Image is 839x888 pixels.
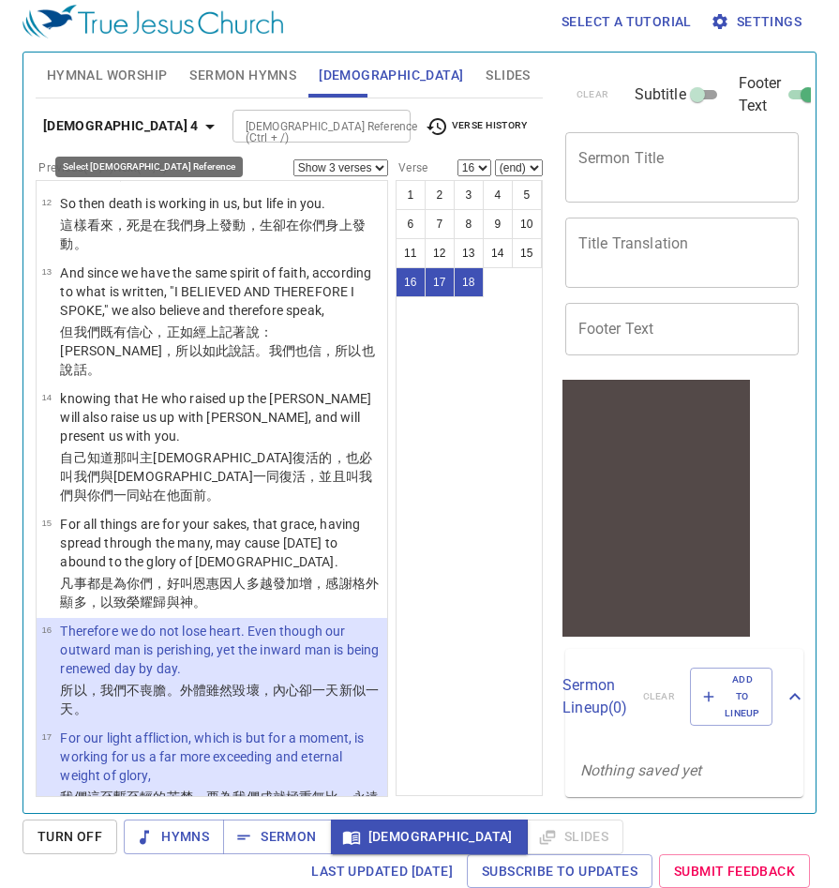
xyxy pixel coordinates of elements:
[43,114,199,138] b: [DEMOGRAPHIC_DATA] 4
[22,820,117,854] button: Turn Off
[346,825,513,849] span: [DEMOGRAPHIC_DATA]
[414,113,538,141] button: Verse History
[60,362,99,377] wg2532: 說話
[554,5,699,39] button: Select a tutorial
[396,267,426,297] button: 16
[60,343,374,377] wg4100: ，所以
[60,450,372,503] wg2532: 必叫我們
[60,790,379,823] wg1645: 的苦楚
[60,218,366,251] wg5213: 身上發動。
[60,450,372,503] wg1453: 的，也
[60,129,372,182] wg2249: 這
[124,820,224,854] button: Hymns
[690,668,772,727] button: Add to Lineup
[60,683,379,716] wg1573: 。外體
[60,218,366,251] wg1754: ，生
[702,671,760,723] span: Add to Lineup
[60,469,372,503] wg2532: 叫我們與
[60,515,382,571] p: For all things are for your sakes, that grace, having spread through the many, may cause [DATE] t...
[454,209,484,239] button: 8
[167,167,180,182] wg5319: 。
[60,389,382,445] p: knowing that He who raised up the [PERSON_NAME] will also raise us up with [PERSON_NAME], and wil...
[60,576,379,610] wg5485: 因
[60,576,379,610] wg5209: ，好叫
[60,148,372,182] wg2424: 的生
[60,324,374,377] wg1161: 我們既有
[425,209,455,239] button: 7
[60,576,379,610] wg3956: 都是為
[425,238,455,268] button: 12
[87,167,180,182] wg2349: 身上
[60,469,372,503] wg2248: 與
[60,343,374,377] wg2249: 也
[60,576,379,610] wg1223: 人多
[60,323,382,379] p: 但
[60,216,382,253] p: 這樣看來
[41,518,52,528] span: 15
[60,729,382,785] p: For our light affliction, which is but for a moment, is working for us a far more exceeding and e...
[60,790,379,823] wg2347: ，要為我們
[482,860,637,883] span: Subscribe to Updates
[60,148,372,182] wg2222: 在
[238,115,374,137] input: Type Bible Reference
[60,148,372,182] wg2257: 這必死的
[562,10,692,34] span: Select a tutorial
[60,450,372,503] wg2962: [DEMOGRAPHIC_DATA]
[60,683,379,716] wg1499: 毀壞
[60,469,372,503] wg1453: ，並且
[425,267,455,297] button: 17
[635,83,686,106] span: Subtitle
[60,683,379,716] wg235: 一天
[36,109,229,143] button: [DEMOGRAPHIC_DATA] 4
[60,448,382,504] p: 自己知道
[512,238,542,268] button: 15
[60,218,366,251] wg2254: 身上發動
[674,860,795,883] span: Submit Feedback
[238,825,316,849] span: Sermon
[483,209,513,239] button: 9
[60,324,374,377] wg2192: 信心
[562,674,627,719] p: Sermon Lineup ( 0 )
[396,180,426,210] button: 1
[87,488,220,503] wg4862: 你們
[565,649,803,745] div: Sermon Lineup(0)clearAdd to Lineup
[60,194,382,213] p: So then death is working in us, but life in you.
[60,574,382,611] p: 凡事
[396,209,426,239] button: 6
[714,10,802,34] span: Settings
[60,790,379,823] wg3910: 至輕
[60,343,374,377] wg1352: 如此說話
[60,343,374,377] wg2980: 。我們
[331,820,528,854] button: [DEMOGRAPHIC_DATA]
[60,129,372,182] wg104: 為
[60,576,379,610] wg4121: ，感謝
[223,820,331,854] button: Sermon
[60,129,372,182] wg1223: [DEMOGRAPHIC_DATA]
[60,681,382,718] p: 所以
[60,683,379,716] wg3756: 喪膽
[60,148,372,182] wg2288: ，使
[60,683,379,716] wg444: 雖然
[60,576,379,610] wg2169: 格外顯多
[139,825,209,849] span: Hymns
[87,362,100,377] wg2980: 。
[60,218,366,251] wg1722: 你們
[739,72,782,117] span: Footer Text
[319,64,463,87] span: [DEMOGRAPHIC_DATA]
[87,595,206,610] wg4052: ，以致
[60,790,379,823] wg3588: 至暫
[60,469,372,503] wg2424: 一同復活
[60,576,379,610] wg1223: 你們
[60,218,366,251] wg2222: 卻
[189,64,296,87] span: Sermon Hymns
[60,683,379,716] wg2250: 新
[60,129,372,182] wg2424: 被交
[60,622,382,678] p: Therefore we do not lose heart. Even though our outward man is perishing, yet the inward man is b...
[60,450,372,503] wg3754: 主
[486,64,530,87] span: Slides
[60,148,372,182] wg2443: [DEMOGRAPHIC_DATA]
[60,343,374,377] wg2532: 信
[454,267,484,297] button: 18
[60,683,379,716] wg2257: 不
[60,683,379,716] wg1352: ，我們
